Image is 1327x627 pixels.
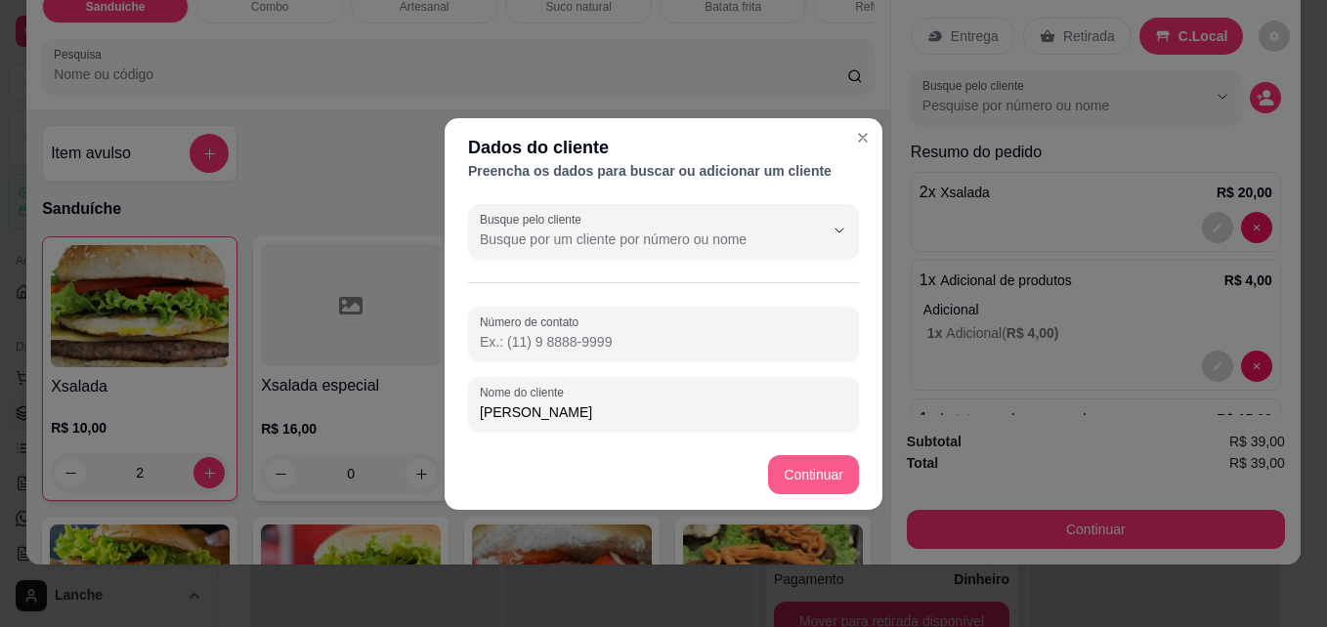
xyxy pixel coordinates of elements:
[480,402,847,422] input: Nome do cliente
[480,313,585,330] label: Número de contato
[824,215,855,246] button: Show suggestions
[847,122,878,153] button: Close
[480,211,588,228] label: Busque pelo cliente
[768,455,859,494] button: Continuar
[468,161,859,181] div: Preencha os dados para buscar ou adicionar um cliente
[480,384,571,400] label: Nome do cliente
[468,134,859,161] div: Dados do cliente
[480,230,792,249] input: Busque pelo cliente
[480,332,847,352] input: Número de contato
